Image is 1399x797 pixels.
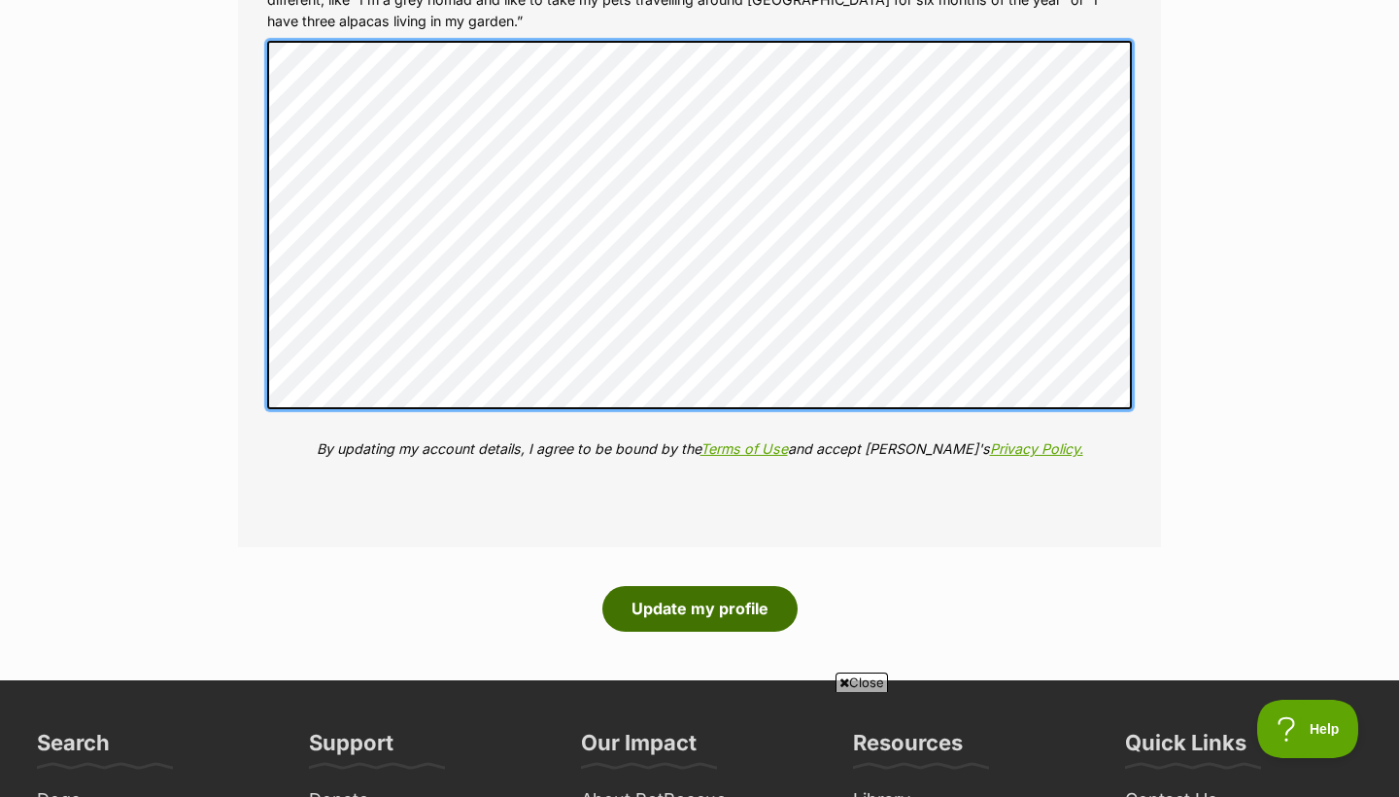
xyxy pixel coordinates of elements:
p: By updating my account details, I agree to be bound by the and accept [PERSON_NAME]'s [267,438,1132,459]
iframe: Help Scout Beacon - Open [1257,700,1360,758]
iframe: Advertisement [228,700,1171,787]
button: Update my profile [602,586,798,631]
h3: Search [37,729,110,768]
h3: Quick Links [1125,729,1246,768]
a: Terms of Use [700,440,788,457]
a: Privacy Policy. [990,440,1083,457]
span: Close [836,673,888,692]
